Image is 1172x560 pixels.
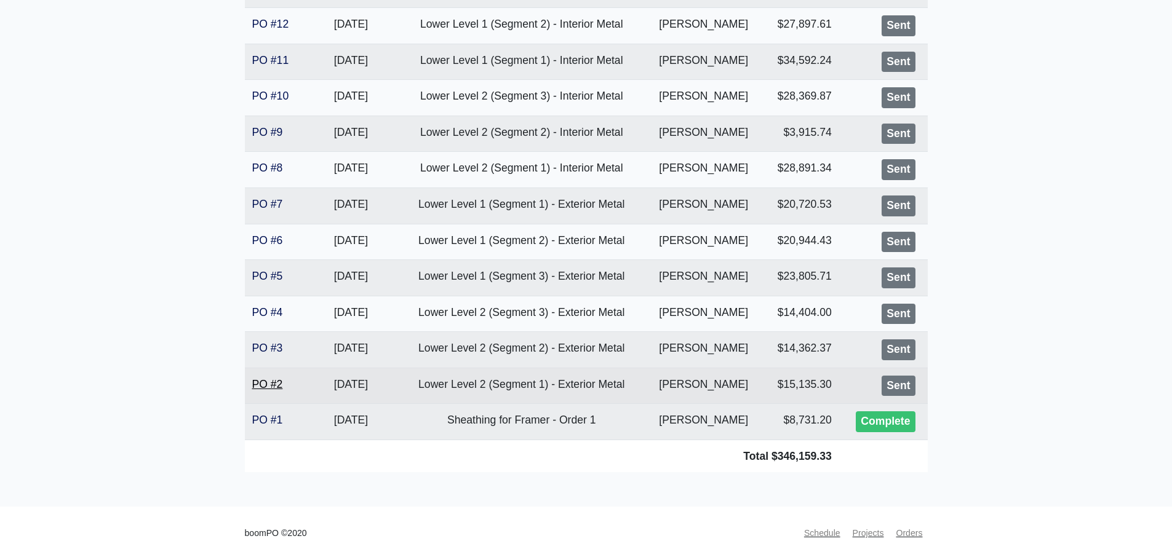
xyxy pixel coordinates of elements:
[645,260,762,296] td: [PERSON_NAME]
[397,80,645,116] td: Lower Level 2 (Segment 3) - Interior Metal
[305,80,398,116] td: [DATE]
[252,414,283,426] a: PO #1
[645,80,762,116] td: [PERSON_NAME]
[397,404,645,440] td: Sheathing for Framer - Order 1
[645,187,762,224] td: [PERSON_NAME]
[882,376,915,396] div: Sent
[245,440,839,473] td: Total $346,159.33
[882,232,915,253] div: Sent
[856,411,915,432] div: Complete
[882,159,915,180] div: Sent
[252,90,289,102] a: PO #10
[397,296,645,332] td: Lower Level 2 (Segment 3) - Exterior Metal
[645,404,762,440] td: [PERSON_NAME]
[305,116,398,152] td: [DATE]
[645,368,762,404] td: [PERSON_NAME]
[645,7,762,44] td: [PERSON_NAME]
[762,152,839,188] td: $28,891.34
[762,404,839,440] td: $8,731.20
[397,152,645,188] td: Lower Level 2 (Segment 1) - Interior Metal
[252,162,283,174] a: PO #8
[397,368,645,404] td: Lower Level 2 (Segment 1) - Exterior Metal
[848,521,889,545] a: Projects
[252,234,283,246] a: PO #6
[252,342,283,354] a: PO #3
[397,116,645,152] td: Lower Level 2 (Segment 2) - Interior Metal
[882,52,915,73] div: Sent
[397,7,645,44] td: Lower Level 1 (Segment 2) - Interior Metal
[397,224,645,260] td: Lower Level 1 (Segment 2) - Exterior Metal
[252,18,289,30] a: PO #12
[645,224,762,260] td: [PERSON_NAME]
[762,296,839,332] td: $14,404.00
[645,296,762,332] td: [PERSON_NAME]
[882,124,915,144] div: Sent
[305,152,398,188] td: [DATE]
[245,526,307,540] small: boomPO ©2020
[762,332,839,368] td: $14,362.37
[252,378,283,390] a: PO #2
[762,7,839,44] td: $27,897.61
[882,195,915,216] div: Sent
[252,270,283,282] a: PO #5
[397,44,645,80] td: Lower Level 1 (Segment 1) - Interior Metal
[762,224,839,260] td: $20,944.43
[305,260,398,296] td: [DATE]
[762,80,839,116] td: $28,369.87
[891,521,927,545] a: Orders
[882,304,915,325] div: Sent
[305,332,398,368] td: [DATE]
[305,368,398,404] td: [DATE]
[645,44,762,80] td: [PERSON_NAME]
[762,44,839,80] td: $34,592.24
[305,44,398,80] td: [DATE]
[762,116,839,152] td: $3,915.74
[305,224,398,260] td: [DATE]
[882,339,915,360] div: Sent
[882,15,915,36] div: Sent
[397,187,645,224] td: Lower Level 1 (Segment 1) - Exterior Metal
[397,332,645,368] td: Lower Level 2 (Segment 2) - Exterior Metal
[645,332,762,368] td: [PERSON_NAME]
[397,260,645,296] td: Lower Level 1 (Segment 3) - Exterior Metal
[882,87,915,108] div: Sent
[252,198,283,210] a: PO #7
[882,267,915,288] div: Sent
[762,187,839,224] td: $20,720.53
[252,54,289,66] a: PO #11
[762,368,839,404] td: $15,135.30
[645,152,762,188] td: [PERSON_NAME]
[305,404,398,440] td: [DATE]
[645,116,762,152] td: [PERSON_NAME]
[305,296,398,332] td: [DATE]
[305,187,398,224] td: [DATE]
[799,521,845,545] a: Schedule
[252,306,283,318] a: PO #4
[252,126,283,138] a: PO #9
[305,7,398,44] td: [DATE]
[762,260,839,296] td: $23,805.71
